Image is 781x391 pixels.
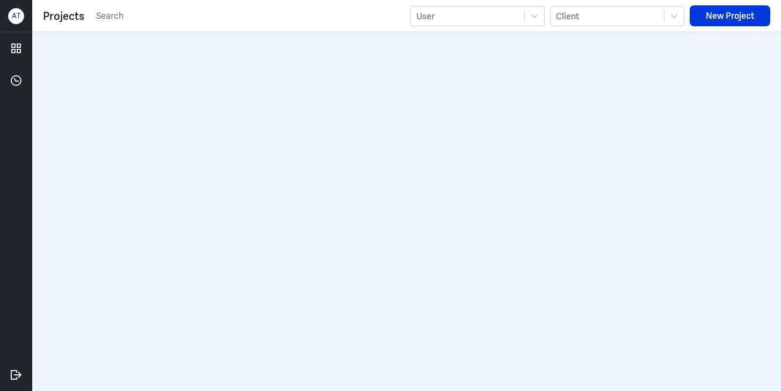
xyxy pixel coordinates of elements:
div: A T [8,8,24,24]
div: User [416,10,435,21]
div: Projects [43,8,84,24]
input: Search [95,8,405,24]
div: Client [556,10,579,21]
button: New Project [690,5,770,26]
